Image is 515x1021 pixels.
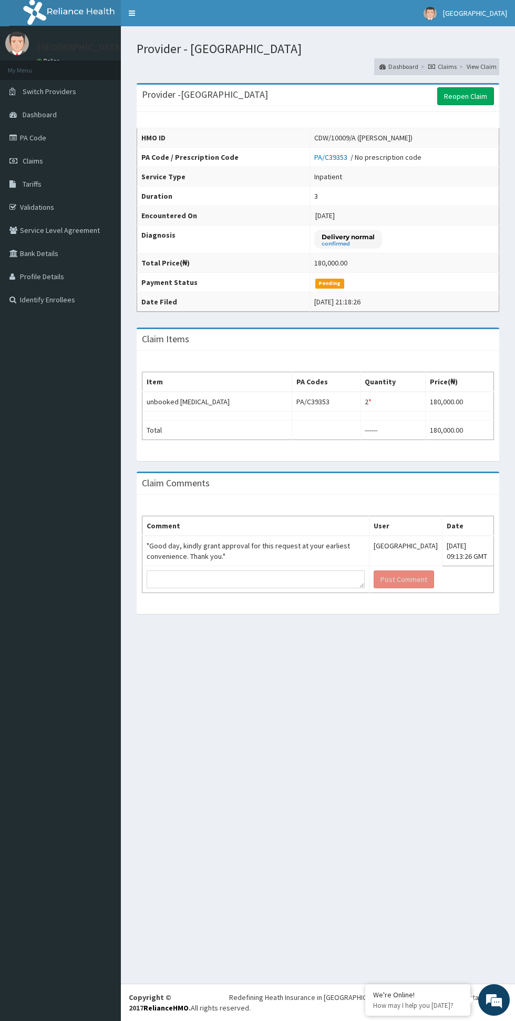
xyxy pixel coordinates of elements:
div: [DATE] 21:18:26 [314,297,360,307]
td: Total [142,421,292,440]
span: Switch Providers [23,87,76,96]
td: [DATE] 09:13:26 GMT [442,536,493,566]
footer: All rights reserved. [121,984,515,1021]
th: HMO ID [137,128,310,147]
td: [GEOGRAPHIC_DATA] [369,536,442,566]
div: Inpatient [314,171,342,182]
div: 180,000.00 [314,258,347,268]
td: PA/C39353 [292,392,360,412]
span: Dashboard [23,110,57,119]
span: [GEOGRAPHIC_DATA] [443,8,507,18]
a: Reopen Claim [437,87,494,105]
span: Claims [23,156,43,166]
small: confirmed [322,241,375,247]
div: CDW/10009/A ([PERSON_NAME]) [314,132,413,143]
h3: Claim Comments [142,478,210,488]
th: Date Filed [137,292,310,312]
h3: Provider - [GEOGRAPHIC_DATA] [142,90,268,99]
th: Duration [137,186,310,206]
th: Date [442,516,493,536]
th: Price(₦) [425,372,493,392]
th: User [369,516,442,536]
span: Pending [315,279,344,288]
th: Service Type [137,167,310,186]
p: How may I help you today? [373,1001,462,1010]
div: / No prescription code [314,152,421,162]
th: Total Price(₦) [137,253,310,273]
a: RelianceHMO [143,1003,189,1013]
strong: Copyright © 2017 . [129,993,191,1013]
td: ------ [360,421,426,440]
img: User Image [5,32,29,55]
th: Diagnosis [137,225,310,253]
th: Quantity [360,372,426,392]
span: Tariffs [23,179,42,189]
th: PA Code / Prescription Code [137,147,310,167]
div: Redefining Heath Insurance in [GEOGRAPHIC_DATA] using Telemedicine and Data Science! [229,992,507,1003]
img: User Image [424,7,437,20]
a: Online [37,57,62,65]
td: 2 [360,392,426,412]
th: Encountered On [137,206,310,225]
p: Delivery normal [322,232,375,241]
td: 180,000.00 [425,392,493,412]
a: View Claim [467,62,497,71]
a: PA/C39353 [314,152,351,162]
a: Dashboard [379,62,418,71]
th: PA Codes [292,372,360,392]
div: We're Online! [373,990,462,999]
th: Payment Status [137,273,310,292]
p: [GEOGRAPHIC_DATA] [37,43,123,52]
td: "Good day, kindly grant approval for this request at your earliest convenience. Thank you." [142,536,369,566]
h1: Provider - [GEOGRAPHIC_DATA] [137,42,499,56]
button: Post Comment [374,570,434,588]
td: unbooked [MEDICAL_DATA] [142,392,292,412]
a: Claims [428,62,457,71]
td: 180,000.00 [425,421,493,440]
span: [DATE] [315,211,335,220]
th: Item [142,372,292,392]
h3: Claim Items [142,334,189,344]
th: Comment [142,516,369,536]
div: 3 [314,191,318,201]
